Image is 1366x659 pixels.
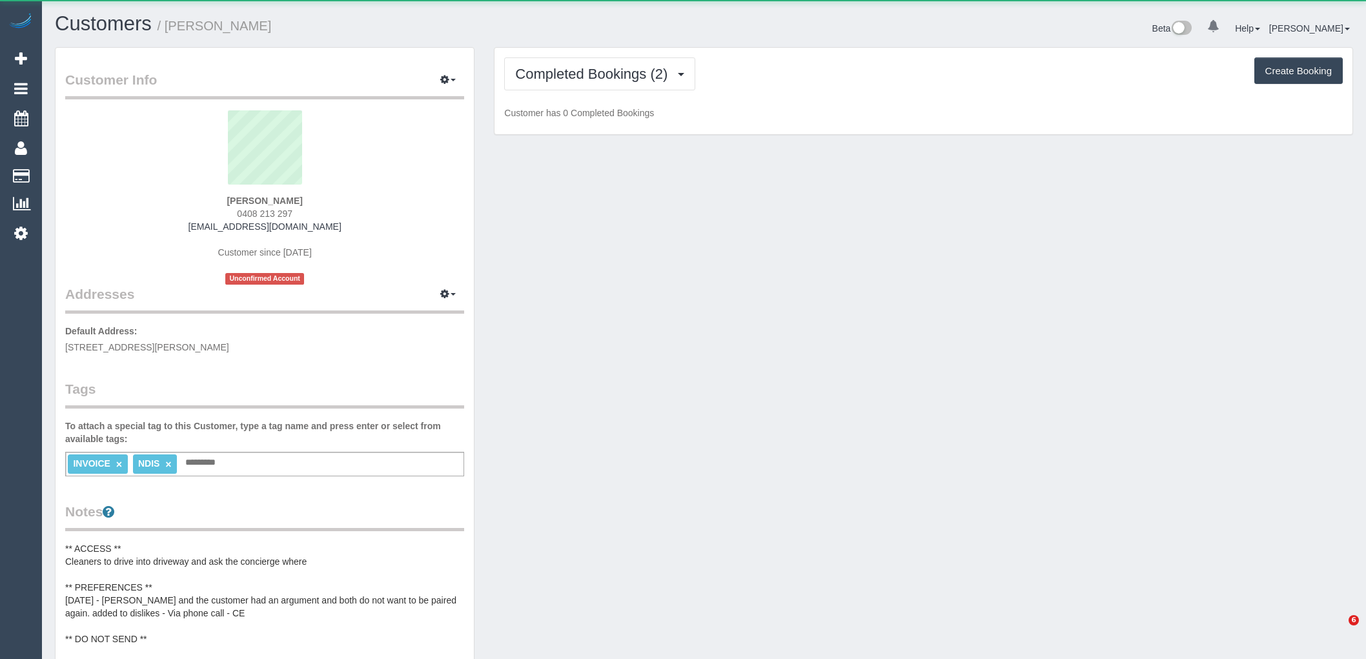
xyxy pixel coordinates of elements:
span: 6 [1349,615,1359,625]
span: Unconfirmed Account [225,273,304,284]
span: Customer since [DATE] [218,247,312,258]
a: × [165,459,171,470]
span: INVOICE [73,458,110,469]
img: Automaid Logo [8,13,34,31]
span: Completed Bookings (2) [515,66,674,82]
a: [EMAIL_ADDRESS][DOMAIN_NAME] [189,221,341,232]
a: Customers [55,12,152,35]
strong: [PERSON_NAME] [227,196,302,206]
legend: Tags [65,380,464,409]
a: Beta [1152,23,1192,34]
button: Completed Bookings (2) [504,57,695,90]
span: 0408 213 297 [237,208,292,219]
iframe: Intercom live chat [1322,615,1353,646]
a: × [116,459,122,470]
p: Customer has 0 Completed Bookings [504,106,1343,119]
button: Create Booking [1254,57,1343,85]
span: [STREET_ADDRESS][PERSON_NAME] [65,342,229,352]
legend: Notes [65,502,464,531]
legend: Customer Info [65,70,464,99]
a: Help [1235,23,1260,34]
a: [PERSON_NAME] [1269,23,1350,34]
img: New interface [1170,21,1192,37]
label: To attach a special tag to this Customer, type a tag name and press enter or select from availabl... [65,420,464,445]
label: Default Address: [65,325,138,338]
span: NDIS [138,458,159,469]
small: / [PERSON_NAME] [158,19,272,33]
